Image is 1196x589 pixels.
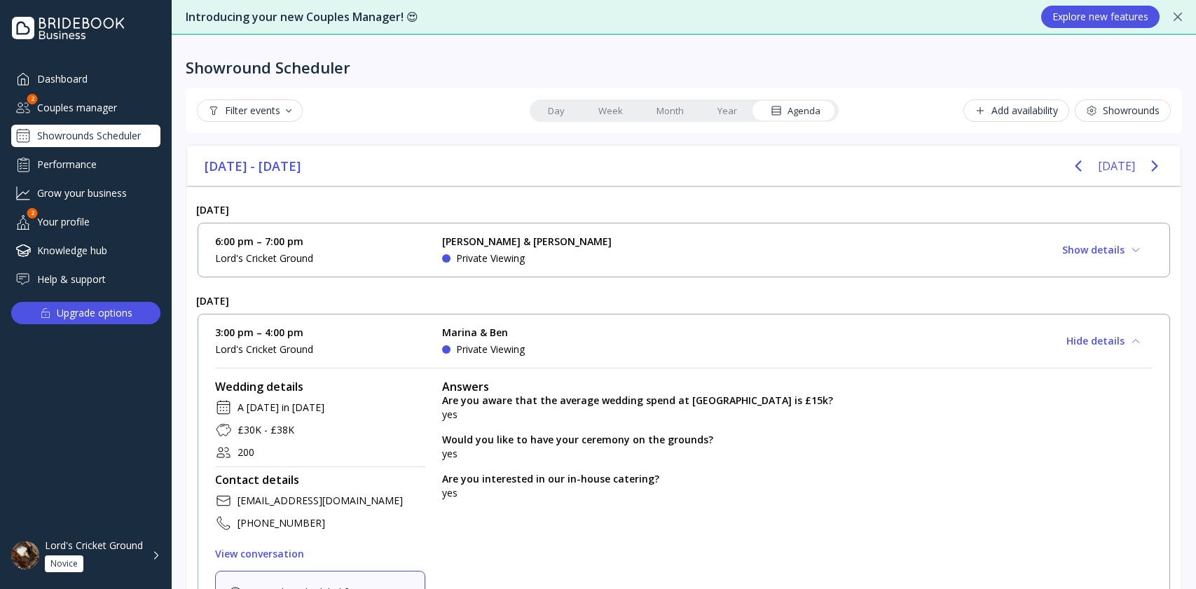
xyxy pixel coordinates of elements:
a: Day [531,101,582,120]
div: Would you like to have your ceremony on the grounds? [442,433,1153,447]
a: Help & support [11,268,160,291]
div: Wedding details [215,380,425,394]
div: Showrounds [1086,105,1160,116]
div: Private Viewing [456,251,525,265]
div: Contact details [215,473,425,487]
div: 200 [238,445,254,459]
div: yes [442,408,1153,422]
div: £30K - £38K [238,423,294,437]
div: 3:00 pm – 4:00 pm [215,326,425,340]
div: Showround Scheduler [186,57,350,77]
a: Knowledge hub [11,239,160,262]
a: Couples manager2 [11,96,160,119]
a: Your profile2 [11,210,160,233]
div: Introducing your new Couples Manager! 😍 [186,9,1027,25]
button: [DATE] - [DATE] [199,155,308,176]
button: Explore new features [1041,6,1160,28]
div: Lord's Cricket Ground [45,539,143,552]
div: Couples manager [11,96,160,119]
div: Answers [442,380,1153,394]
div: [PHONE_NUMBER] [238,516,325,530]
button: Showrounds [1075,99,1171,122]
div: Marina & Ben [442,326,525,340]
a: Year [701,101,754,120]
a: Showrounds Scheduler [11,125,160,147]
div: Your profile [11,210,160,233]
div: [EMAIL_ADDRESS][DOMAIN_NAME] [238,494,403,508]
div: A [DATE] in [DATE] [238,401,324,415]
span: [DATE] - [DATE] [205,155,303,176]
div: View conversation [215,548,304,560]
div: Agenda [771,104,820,118]
button: [DATE] [1098,153,1135,179]
button: Show details [1051,239,1153,261]
div: Filter events [208,105,291,116]
button: Next page [1141,152,1169,180]
iframe: Chat Widget [1126,522,1196,589]
img: dpr=2,fit=cover,g=face,w=48,h=48 [11,541,39,569]
div: Lord's Cricket Ground [215,251,425,265]
div: [DATE] [186,289,1181,313]
div: Lord's Cricket Ground [215,342,425,356]
div: Novice [50,558,78,569]
button: Hide details [1055,330,1153,352]
button: Filter events [197,99,303,122]
button: Upgrade options [11,302,160,324]
div: Add availability [975,105,1058,116]
div: 6:00 pm – 7:00 pm [215,235,425,249]
a: Week [582,101,640,120]
a: Dashboard [11,67,160,90]
div: yes [442,486,1153,500]
a: Month [640,101,701,120]
div: yes [442,447,1153,461]
a: Performance [11,153,160,176]
button: View conversation [215,543,304,565]
div: Upgrade options [57,303,132,323]
a: Grow your business [11,181,160,205]
div: [PERSON_NAME] & [PERSON_NAME] [442,235,612,249]
div: Are you aware that the average wedding spend at [GEOGRAPHIC_DATA] is £15k? [442,394,1153,408]
button: Add availability [963,99,1069,122]
div: [DATE] [186,198,1181,222]
div: 2 [27,94,38,104]
div: 2 [27,208,38,219]
div: Explore new features [1052,11,1148,22]
button: Previous page [1064,152,1092,180]
div: Private Viewing [456,342,525,356]
div: Are you interested in our in-house catering? [442,472,1153,486]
